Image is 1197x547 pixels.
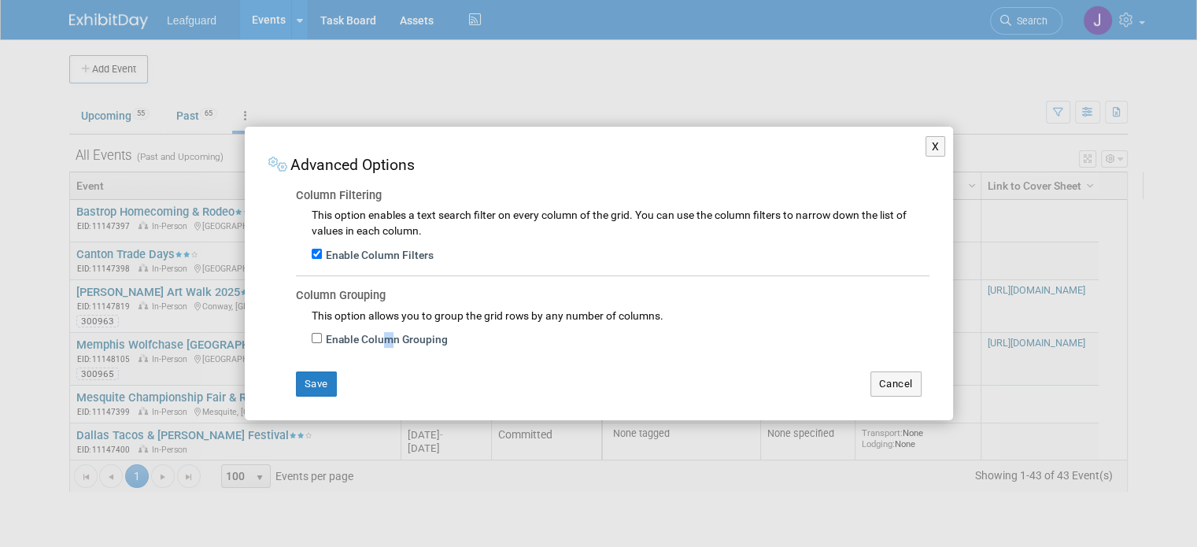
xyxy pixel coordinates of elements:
label: Enable Column Filters [322,248,434,264]
button: X [925,136,946,157]
div: This option enables a text search filter on every column of the grid. You can use the column filt... [312,204,929,239]
div: Column Filtering [296,176,929,205]
div: Advanced Options [268,150,929,176]
button: Save [296,371,337,397]
label: Enable Column Grouping [322,332,448,348]
button: Cancel [870,371,922,397]
div: This option allows you to group the grid rows by any number of columns. [312,305,929,324]
div: Column Grouping [296,276,929,305]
